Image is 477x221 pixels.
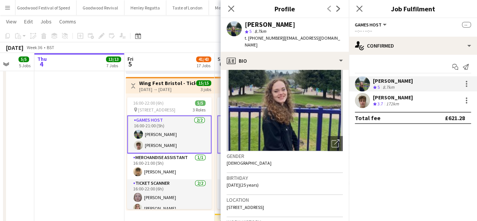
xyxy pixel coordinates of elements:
span: [DATE] (25 years) [227,182,259,188]
span: 5/5 [195,100,206,106]
span: 6 [216,60,226,68]
img: Crew avatar or photo [227,38,343,151]
span: | [EMAIL_ADDRESS][DOMAIN_NAME] [245,35,340,48]
div: [PERSON_NAME] [373,77,413,84]
span: 13/13 [106,56,121,62]
span: 4 [36,60,47,68]
span: [STREET_ADDRESS] [138,107,175,113]
div: [DATE] [6,44,23,51]
span: 15/15 [196,80,211,86]
span: 8.7km [253,28,268,34]
div: £621.28 [445,114,465,122]
app-job-card: 10:30-23:00 (12h30m)5/5 [STREET_ADDRESS]3 RolesGames Host2/210:30-22:00 (11h30m)[PERSON_NAME][PER... [217,97,302,209]
div: [DATE] → [DATE] [139,87,195,92]
button: Goodwood Festival of Speed [11,0,77,15]
div: 7 Jobs [106,63,121,68]
span: Edit [24,18,33,25]
div: [PERSON_NAME] [245,21,295,28]
a: Jobs [37,17,55,26]
span: Thu [37,56,47,62]
h3: Location [227,196,343,203]
span: Week 36 [25,45,44,50]
h3: Gender [227,153,343,159]
div: Total fee [355,114,380,122]
h3: Wing Fest Bristol - Tickets, Merch & Games [139,80,195,87]
app-card-role: Merchandise Assistant1/110:30-22:00 (11h30m)[PERSON_NAME] [217,153,302,179]
button: Taste of London [166,0,209,15]
div: 17 Jobs [196,63,211,68]
span: View [6,18,17,25]
div: Bio [221,52,349,70]
button: Meatopia [209,0,239,15]
a: Comms [56,17,79,26]
div: 8.7km [381,84,396,91]
h3: Job Fulfilment [349,4,477,14]
span: t. [PHONE_NUMBER] [245,35,284,41]
app-card-role: Games Host2/210:30-22:00 (11h30m)[PERSON_NAME][PERSON_NAME] [217,115,302,153]
span: 5 [249,28,252,34]
span: 16:00-22:00 (6h) [133,100,164,106]
div: Confirmed [349,37,477,55]
app-card-role: Merchandise Assistant1/116:00-21:00 (5h)[PERSON_NAME] [127,153,212,179]
span: Jobs [40,18,52,25]
span: 3.7 [377,101,383,107]
div: 3 jobs [201,86,211,92]
app-card-role: Ticket Scanner2/216:00-22:00 (6h)[PERSON_NAME][PERSON_NAME] [127,179,212,216]
span: Comms [59,18,76,25]
app-job-card: 16:00-22:00 (6h)5/5 [STREET_ADDRESS]3 RolesGames Host2/216:00-21:00 (5h)[PERSON_NAME][PERSON_NAME... [127,97,212,209]
span: [STREET_ADDRESS] [227,204,264,210]
span: 5/5 [18,56,29,62]
span: 5 [377,84,380,90]
button: Goodwood Revival [77,0,124,15]
a: Edit [21,17,36,26]
div: Open photos pop-in [328,136,343,151]
span: 41/43 [196,56,211,62]
div: 5 Jobs [19,63,31,68]
span: -- [462,22,471,28]
div: --:-- - --:-- [355,28,471,34]
h3: Birthday [227,175,343,181]
span: [DEMOGRAPHIC_DATA] [227,160,271,166]
app-card-role: Games Host2/216:00-21:00 (5h)[PERSON_NAME][PERSON_NAME] [127,115,212,153]
app-card-role: Ticket Scanner2/210:30-23:00 (12h30m)[PERSON_NAME][PERSON_NAME] [217,179,302,216]
div: 172km [385,101,400,107]
button: Henley Regatta [124,0,166,15]
span: 5 [126,60,133,68]
div: [PERSON_NAME] [373,94,413,101]
span: Sat [218,56,226,62]
a: View [3,17,20,26]
div: BST [47,45,54,50]
button: Games Host [355,22,388,28]
span: Games Host [355,22,382,28]
span: Fri [127,56,133,62]
h3: Profile [221,4,349,14]
span: 3 Roles [193,107,206,113]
